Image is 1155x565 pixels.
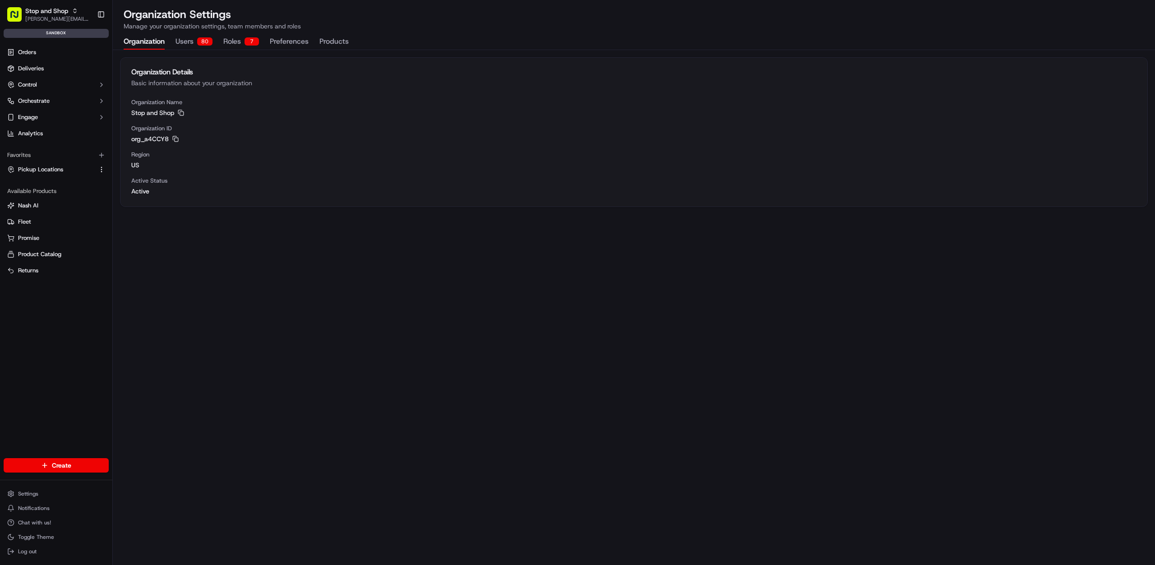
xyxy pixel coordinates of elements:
[4,247,109,262] button: Product Catalog
[4,61,109,76] a: Deliveries
[245,37,259,46] div: 7
[18,250,61,258] span: Product Catalog
[131,134,169,143] span: org_a4CCY8
[9,132,16,139] div: 📗
[4,215,109,229] button: Fleet
[23,58,162,68] input: Got a question? Start typing here...
[25,6,68,15] button: Stop and Shop
[18,266,38,275] span: Returns
[131,69,1137,76] div: Organization Details
[124,22,301,31] p: Manage your organization settings, team members and roles
[7,218,105,226] a: Fleet
[4,94,109,108] button: Orchestrate
[124,34,165,50] button: Organization
[18,97,50,105] span: Orchestrate
[7,234,105,242] a: Promise
[131,161,1137,170] span: us
[18,131,69,140] span: Knowledge Base
[4,78,109,92] button: Control
[18,490,38,497] span: Settings
[18,129,43,138] span: Analytics
[18,234,39,242] span: Promise
[73,127,148,143] a: 💻API Documentation
[4,162,109,177] button: Pickup Locations
[4,198,109,213] button: Nash AI
[85,131,145,140] span: API Documentation
[4,263,109,278] button: Returns
[5,127,73,143] a: 📗Knowledge Base
[9,86,25,102] img: 1736555255976-a54dd68f-1ca7-489b-9aae-adbdc363a1c4
[270,34,309,50] button: Preferences
[7,266,105,275] a: Returns
[18,113,38,121] span: Engage
[90,153,109,160] span: Pylon
[131,78,1137,87] div: Basic information about your organization
[131,187,1137,196] span: Active
[4,516,109,529] button: Chat with us!
[153,89,164,100] button: Start new chat
[18,218,31,226] span: Fleet
[18,165,63,174] span: Pickup Locations
[131,124,1137,133] span: Organization ID
[4,184,109,198] div: Available Products
[18,519,51,526] span: Chat with us!
[18,64,44,73] span: Deliveries
[131,98,1137,106] span: Organization Name
[4,458,109,473] button: Create
[176,34,213,50] button: Users
[18,202,38,210] span: Nash AI
[31,95,114,102] div: We're available if you need us!
[76,132,83,139] div: 💻
[4,4,93,25] button: Stop and Shop[PERSON_NAME][EMAIL_ADDRESS][DOMAIN_NAME]
[7,202,105,210] a: Nash AI
[18,505,50,512] span: Notifications
[4,531,109,543] button: Toggle Theme
[18,48,36,56] span: Orders
[7,165,94,174] a: Pickup Locations
[319,34,349,50] button: Products
[9,36,164,51] p: Welcome 👋
[4,487,109,500] button: Settings
[4,45,109,60] a: Orders
[18,533,54,541] span: Toggle Theme
[25,15,90,23] button: [PERSON_NAME][EMAIL_ADDRESS][DOMAIN_NAME]
[4,545,109,558] button: Log out
[131,151,1137,159] span: Region
[18,548,37,555] span: Log out
[4,148,109,162] div: Favorites
[52,461,71,470] span: Create
[197,37,213,46] div: 80
[4,231,109,245] button: Promise
[124,7,301,22] h1: Organization Settings
[223,34,259,50] button: Roles
[4,502,109,514] button: Notifications
[4,126,109,141] a: Analytics
[7,250,105,258] a: Product Catalog
[18,81,37,89] span: Control
[9,9,27,27] img: Nash
[64,152,109,160] a: Powered byPylon
[4,29,109,38] div: sandbox
[31,86,148,95] div: Start new chat
[131,177,1137,185] span: Active Status
[131,108,174,117] span: Stop and Shop
[4,110,109,124] button: Engage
